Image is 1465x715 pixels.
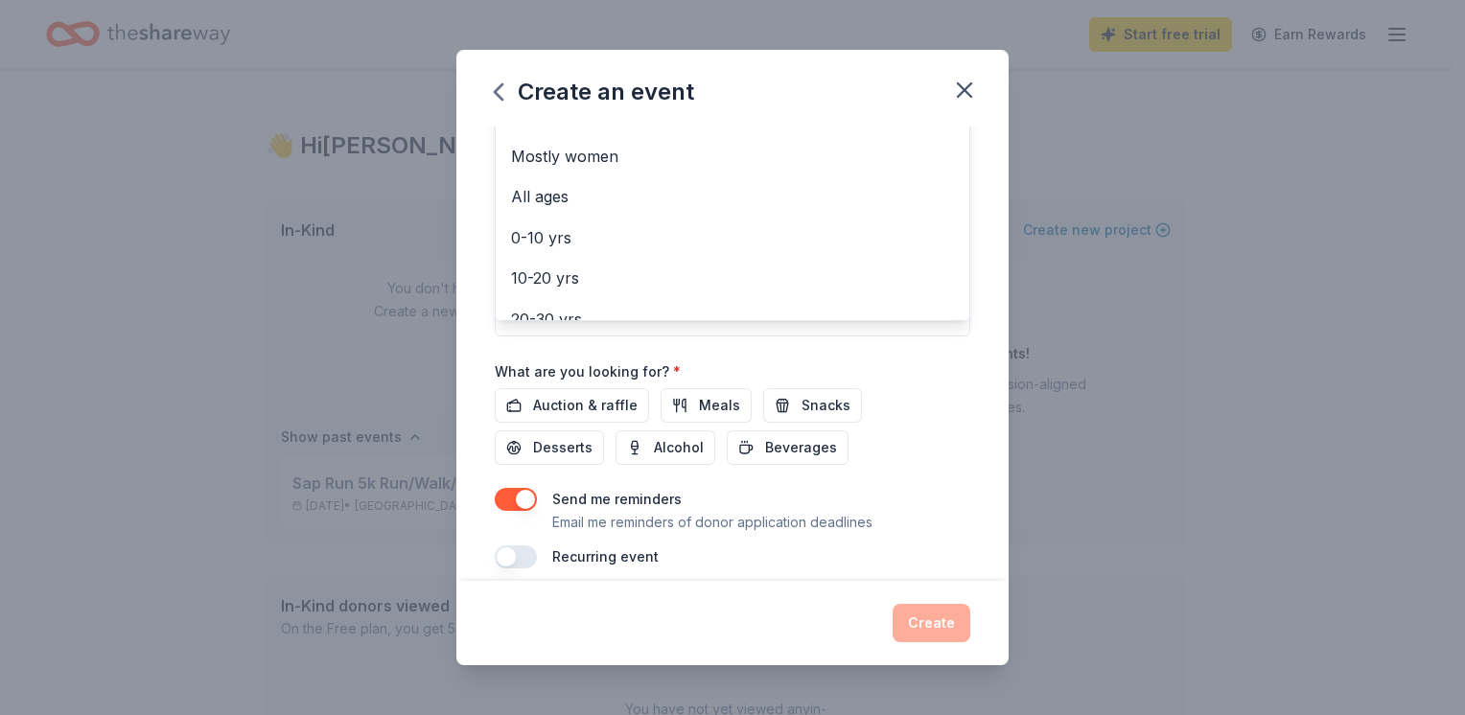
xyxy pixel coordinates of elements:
span: All ages [511,184,954,209]
span: Mostly women [511,144,954,169]
span: 20-30 yrs [511,307,954,332]
span: 10-20 yrs [511,265,954,290]
div: All genders [495,91,970,321]
span: 0-10 yrs [511,225,954,250]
